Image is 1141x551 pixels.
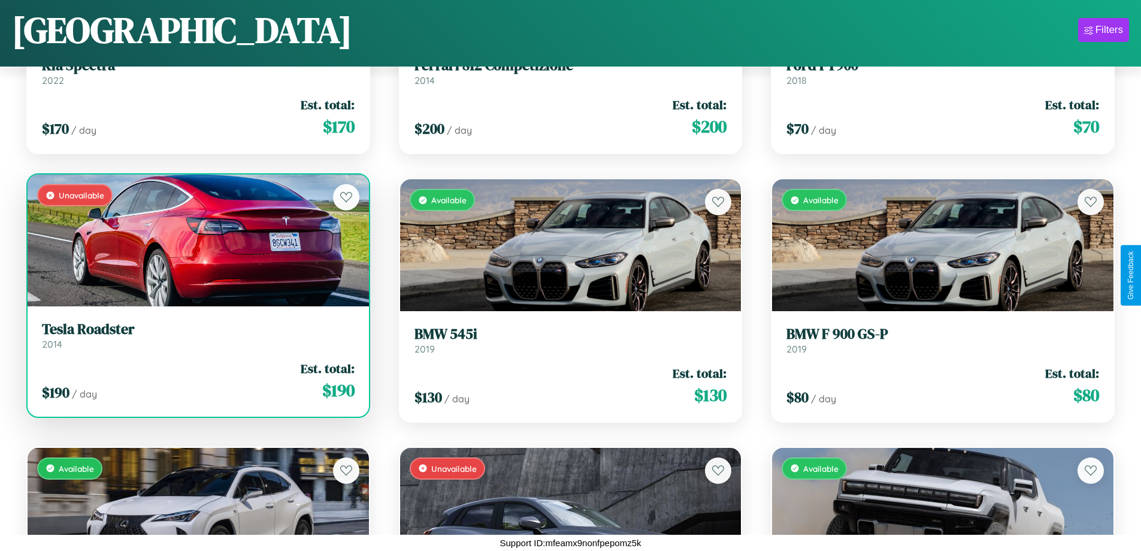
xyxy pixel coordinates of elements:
[444,393,470,405] span: / day
[414,74,435,86] span: 2014
[1095,24,1123,36] div: Filters
[42,119,69,138] span: $ 170
[786,326,1099,355] a: BMW F 900 GS-P2019
[803,195,839,205] span: Available
[59,190,104,200] span: Unavailable
[42,74,64,86] span: 2022
[59,463,94,474] span: Available
[786,326,1099,343] h3: BMW F 900 GS-P
[414,57,727,74] h3: Ferrari 812 Competizione
[12,5,352,55] h1: [GEOGRAPHIC_DATA]
[786,74,807,86] span: 2018
[1078,18,1129,42] button: Filters
[811,124,836,136] span: / day
[42,338,62,350] span: 2014
[414,119,444,138] span: $ 200
[71,124,96,136] span: / day
[414,343,435,355] span: 2019
[414,387,442,407] span: $ 130
[1045,96,1099,113] span: Est. total:
[811,393,836,405] span: / day
[500,535,641,551] p: Support ID: mfeamx9nonfpepomz5k
[673,365,727,382] span: Est. total:
[786,57,1099,86] a: Ford FT9002018
[42,57,355,86] a: Kia Spectra2022
[323,115,355,138] span: $ 170
[786,387,809,407] span: $ 80
[673,96,727,113] span: Est. total:
[1045,365,1099,382] span: Est. total:
[414,57,727,86] a: Ferrari 812 Competizione2014
[431,463,477,474] span: Unavailable
[414,326,727,355] a: BMW 545i2019
[414,326,727,343] h3: BMW 545i
[786,119,809,138] span: $ 70
[431,195,467,205] span: Available
[803,463,839,474] span: Available
[42,321,355,338] h3: Tesla Roadster
[786,343,807,355] span: 2019
[1073,115,1099,138] span: $ 70
[42,321,355,350] a: Tesla Roadster2014
[692,115,727,138] span: $ 200
[1073,383,1099,407] span: $ 80
[42,383,69,402] span: $ 190
[694,383,727,407] span: $ 130
[301,96,355,113] span: Est. total:
[322,378,355,402] span: $ 190
[72,388,97,400] span: / day
[301,360,355,377] span: Est. total:
[1127,251,1135,300] div: Give Feedback
[447,124,472,136] span: / day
